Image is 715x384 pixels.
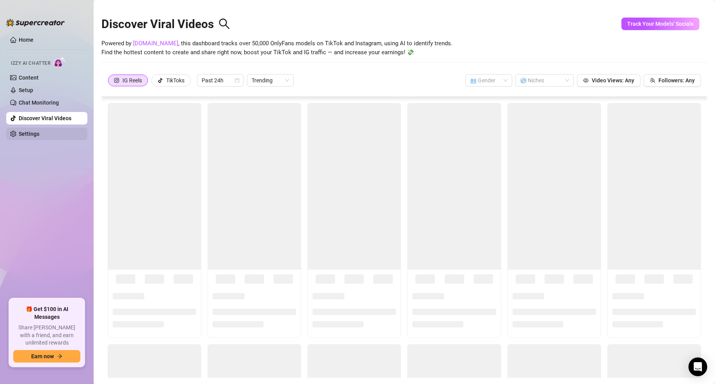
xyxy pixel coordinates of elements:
[101,39,452,57] span: Powered by , this dashboard tracks over 50,000 OnlyFans models on TikTok and Instagram, using AI ...
[658,77,695,84] span: Followers: Any
[19,115,71,121] a: Discover Viral Videos
[592,77,634,84] span: Video Views: Any
[57,354,62,359] span: arrow-right
[133,40,178,47] a: [DOMAIN_NAME]
[650,78,655,83] span: team
[202,75,239,86] span: Past 24h
[158,78,163,83] span: tik-tok
[166,75,185,86] div: TikToks
[583,78,589,83] span: eye
[627,21,694,27] span: Track Your Models' Socials
[252,75,289,86] span: Trending
[11,60,50,67] span: Izzy AI Chatter
[13,324,80,347] span: Share [PERSON_NAME] with a friend, and earn unlimited rewards
[688,357,707,376] div: Open Intercom Messenger
[19,131,39,137] a: Settings
[218,18,230,30] span: search
[19,87,33,93] a: Setup
[6,19,65,27] img: logo-BBDzfeDw.svg
[19,37,34,43] a: Home
[19,100,59,106] a: Chat Monitoring
[101,17,230,32] h2: Discover Viral Videos
[13,306,80,321] span: 🎁 Get $100 in AI Messages
[19,75,39,81] a: Content
[53,57,66,68] img: AI Chatter
[31,353,54,359] span: Earn now
[114,78,119,83] span: instagram
[621,18,699,30] button: Track Your Models' Socials
[577,74,640,87] button: Video Views: Any
[644,74,701,87] button: Followers: Any
[13,350,80,363] button: Earn nowarrow-right
[122,75,142,86] div: IG Reels
[235,78,240,83] span: calendar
